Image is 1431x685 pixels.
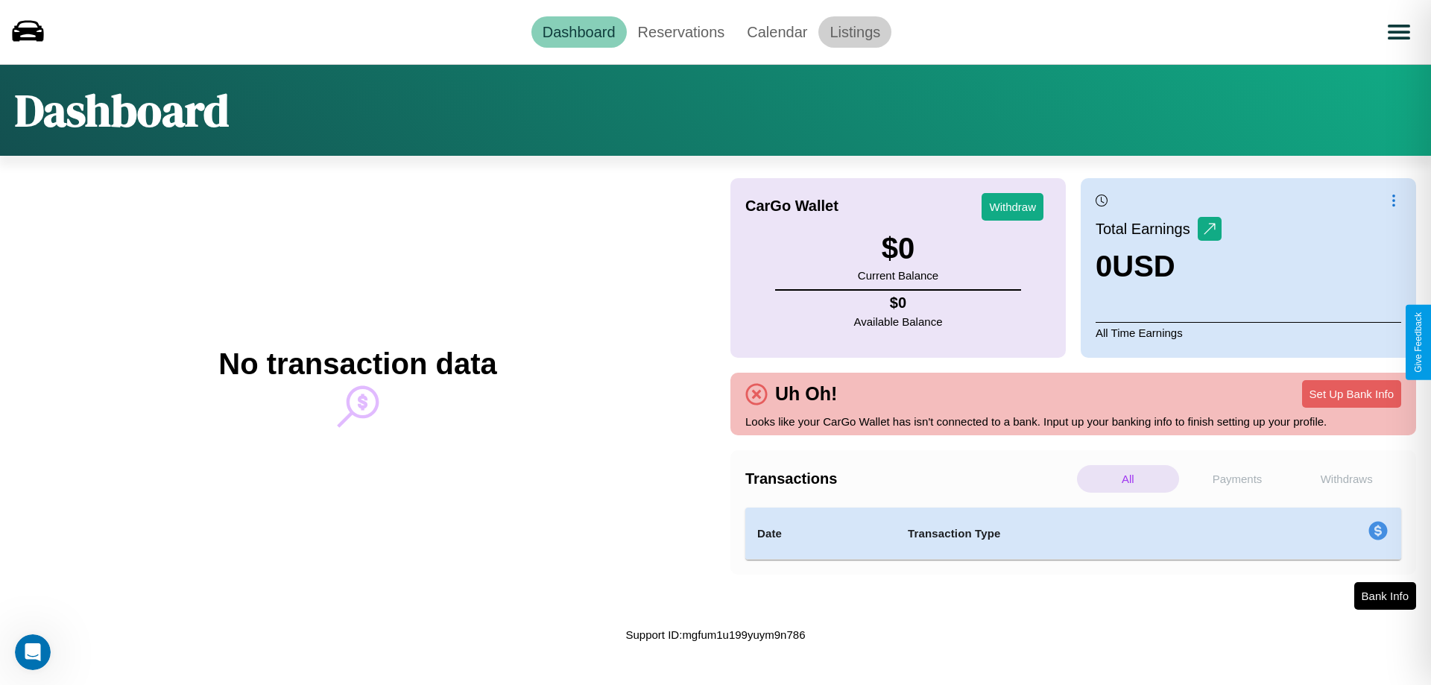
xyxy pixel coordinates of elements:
a: Calendar [736,16,818,48]
h3: $ 0 [858,232,938,265]
button: Bank Info [1354,582,1416,610]
p: Support ID: mgfum1u199yuym9n786 [626,625,806,645]
div: Give Feedback [1413,312,1424,373]
p: Withdraws [1295,465,1397,493]
h1: Dashboard [15,80,229,141]
iframe: Intercom live chat [15,634,51,670]
button: Set Up Bank Info [1302,380,1401,408]
p: Total Earnings [1096,215,1198,242]
h4: Date [757,525,884,543]
h4: Uh Oh! [768,383,844,405]
a: Listings [818,16,891,48]
a: Dashboard [531,16,627,48]
p: Payments [1187,465,1289,493]
h2: No transaction data [218,347,496,381]
p: All Time Earnings [1096,322,1401,343]
button: Open menu [1378,11,1420,53]
h3: 0 USD [1096,250,1222,283]
button: Withdraw [982,193,1043,221]
p: Available Balance [854,312,943,332]
table: simple table [745,508,1401,560]
h4: Transactions [745,470,1073,487]
h4: CarGo Wallet [745,198,838,215]
h4: Transaction Type [908,525,1246,543]
p: Current Balance [858,265,938,285]
p: Looks like your CarGo Wallet has isn't connected to a bank. Input up your banking info to finish ... [745,411,1401,432]
a: Reservations [627,16,736,48]
h4: $ 0 [854,294,943,312]
p: All [1077,465,1179,493]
